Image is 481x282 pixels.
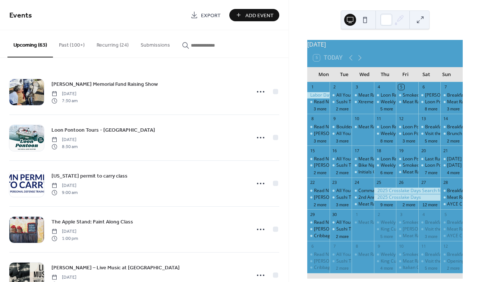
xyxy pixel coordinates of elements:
[381,219,458,226] div: Weekly Family Story Time: Thursdays
[309,148,315,153] div: 15
[381,124,471,130] div: Loon Research Tour - [GEOGRAPHIC_DATA]
[314,194,399,201] div: [PERSON_NAME] Mondays at Sunshine's!
[51,235,78,242] span: 1:00 pm
[376,243,382,249] div: 9
[374,162,396,169] div: Weekly Family Story Time: Thursdays
[376,148,382,153] div: 18
[440,194,463,201] div: Meat Raffle
[418,99,441,105] div: Loon Pontoon Tours - National Loon Center
[51,228,78,235] span: [DATE]
[332,84,337,90] div: 2
[440,219,463,226] div: Breakfast at Sunshine’s!
[421,148,426,153] div: 20
[307,131,330,137] div: Margarita Mondays at Sunshine's!
[245,12,274,19] span: Add Event
[330,219,352,226] div: All You Can Eat Tacos
[307,194,330,201] div: Margarita Mondays at Sunshine's!
[330,194,352,201] div: Sushi Tuesdays!
[314,162,399,169] div: [PERSON_NAME] Mondays at Sunshine's!
[443,116,448,122] div: 14
[330,92,352,98] div: All You Can Eat Tacos
[418,219,441,226] div: Breakfast at Sunshine’s!
[381,251,458,258] div: Weekly Family Story Time: Thursdays
[396,162,418,169] div: Smoked Rib Fridays!
[403,162,444,169] div: Smoked Rib Fridays!
[314,156,367,162] div: Read N Play Every [DATE]
[307,226,330,232] div: Margarita Mondays at Sunshine's!
[336,99,370,105] div: Sushi Tuesdays!
[447,194,471,201] div: Meat Raffle
[309,180,315,185] div: 22
[374,219,396,226] div: Weekly Family Story Time: Thursdays
[396,226,418,232] div: Sposato Wine Dinner
[421,116,426,122] div: 13
[333,169,352,175] button: 2 more
[418,131,441,137] div: Visit the Northern Minnesota Railroad Trackers Train Club
[418,258,441,264] div: Visit the Northern Minnesota Railroad Trackers Train Club
[307,188,330,194] div: Read N Play Every Monday
[396,258,418,264] div: Meat Raffle at Barajas
[418,124,441,130] div: Breakfast at Sunshine’s!
[333,137,352,144] button: 3 more
[377,169,396,175] button: 6 more
[354,180,359,185] div: 24
[422,137,440,144] button: 5 more
[418,226,441,232] div: Visit the Northern Minnesota Railroad Trackers Train Club
[440,188,463,194] div: Breakfast at Sunshine’s!
[440,201,463,207] div: AYCE Crab Legs at Freddy's
[352,99,374,105] div: Xtreme Music Bingo- Awesome 80's
[332,116,337,122] div: 9
[314,251,367,258] div: Read N Play Every [DATE]
[422,169,440,175] button: 7 more
[447,226,471,232] div: Meat Raffle
[421,84,426,90] div: 6
[403,233,478,239] div: Meat Raffle at [GEOGRAPHIC_DATA]
[421,243,426,249] div: 11
[314,258,399,264] div: [PERSON_NAME] Mondays at Sunshine's!
[51,264,180,272] span: [PERSON_NAME] – Live Music at [GEOGRAPHIC_DATA]
[398,243,404,249] div: 10
[376,211,382,217] div: 2
[440,226,463,232] div: Meat Raffle
[314,99,367,105] div: Read N Play Every [DATE]
[440,162,463,169] div: Sunday Breakfast!
[403,226,465,232] div: [PERSON_NAME] Wine Dinner
[307,258,330,264] div: Margarita Mondays at Sunshine's!
[51,217,133,226] a: The Apple Stand: Paint Along Class
[381,156,471,162] div: Loon Research Tour - [GEOGRAPHIC_DATA]
[314,219,367,226] div: Read N Play Every [DATE]
[51,126,155,134] span: Loon Pontoon Tours - [GEOGRAPHIC_DATA]
[307,40,463,49] div: [DATE]
[374,92,396,98] div: Loon Research Tour - National Loon Center
[311,201,329,207] button: 2 more
[51,274,78,281] span: [DATE]
[51,172,128,180] span: [US_STATE] permit to carry class
[403,92,444,98] div: Smoked Rib Fridays!
[358,162,402,169] div: Bike Night at B.Merri
[374,131,396,137] div: Weekly Family Story Time: Thursdays
[403,264,461,271] div: Italian Gardens Wine Dinner
[376,180,382,185] div: 25
[358,201,434,207] div: Meat Raffle at [GEOGRAPHIC_DATA]
[381,258,443,264] div: King Cut Prime Rib at Freddy's
[352,162,374,169] div: Bike Night at B.Merri
[374,99,396,105] div: Weekly Family Story Time: Thursdays
[333,105,352,112] button: 2 more
[51,182,78,189] span: [DATE]
[314,131,399,137] div: [PERSON_NAME] Mondays at Sunshine's!
[418,251,441,258] div: Breakfast at Sunshine’s!
[91,30,135,57] button: Recurring (24)
[422,233,440,239] button: 3 more
[307,92,330,98] div: Labor Day Sidewalk Sale in Crosslake Town Square
[396,156,418,162] div: Loon Pontoon Tours - National Loon Center
[374,251,396,258] div: Weekly Family Story Time: Thursdays
[135,30,176,57] button: Submissions
[377,201,396,207] button: 9 more
[307,162,330,169] div: Margarita Mondays at Sunshine's!
[419,201,440,207] button: 12 more
[307,124,330,130] div: Read N Play Every Monday
[51,218,133,226] span: The Apple Stand: Paint Along Class
[51,97,78,104] span: 7:30 am
[377,264,396,271] button: 4 more
[309,84,315,90] div: 1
